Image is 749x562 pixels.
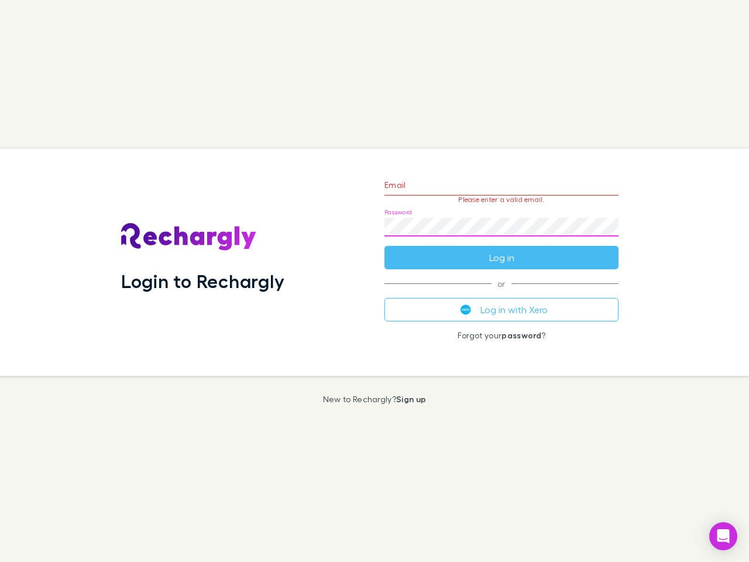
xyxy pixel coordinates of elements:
[121,270,284,292] h1: Login to Rechargly
[384,246,619,269] button: Log in
[121,223,257,251] img: Rechargly's Logo
[384,208,412,217] label: Password
[384,196,619,204] p: Please enter a valid email.
[323,395,427,404] p: New to Rechargly?
[709,522,737,550] div: Open Intercom Messenger
[384,298,619,321] button: Log in with Xero
[384,283,619,284] span: or
[501,330,541,340] a: password
[384,331,619,340] p: Forgot your ?
[396,394,426,404] a: Sign up
[461,304,471,315] img: Xero's logo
